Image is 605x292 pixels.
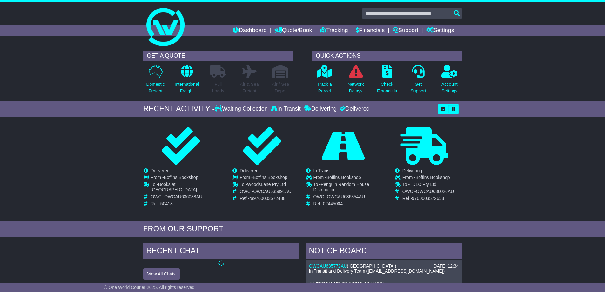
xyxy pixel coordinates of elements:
span: [GEOGRAPHIC_DATA] [348,263,395,268]
td: OWC - [402,189,454,196]
span: Delivered [151,168,170,173]
div: FROM OUR SUPPORT [143,224,462,234]
span: TDLC Pty Ltd [410,182,436,187]
p: Track a Parcel [317,81,332,94]
td: From - [313,175,380,182]
div: NOTICE BOARD [306,243,462,260]
td: Ref - [240,196,292,201]
span: Boffins Bookshop [253,175,287,180]
a: DomesticFreight [146,65,165,98]
div: [DATE] 12:34 [432,263,459,269]
p: Domestic Freight [146,81,165,94]
p: Network Delays [347,81,364,94]
span: WoodsLane Pty Ltd [247,182,286,187]
span: Boffins Bookshop [326,175,361,180]
span: Penguin Random House Distribution [313,182,369,192]
a: GetSupport [410,65,426,98]
td: Ref - [151,201,218,207]
td: From - [151,175,218,182]
td: From - [402,175,454,182]
span: Boffins Bookshop [415,175,450,180]
td: To - [313,182,380,194]
span: OWCAU636026AU [416,189,454,194]
span: Boffins Bookshop [164,175,198,180]
div: RECENT ACTIVITY - [143,104,215,113]
td: OWC - [313,194,380,201]
a: Settings [426,25,454,36]
a: Financials [356,25,385,36]
a: OWCAU635772AU [309,263,347,268]
div: RECENT CHAT [143,243,299,260]
td: OWC - [151,194,218,201]
span: In Transit and Delivery Team ([EMAIL_ADDRESS][DOMAIN_NAME]) [309,268,445,274]
p: Get Support [410,81,426,94]
div: Delivered [338,105,370,112]
a: CheckFinancials [377,65,397,98]
a: Tracking [320,25,348,36]
td: To - [151,182,218,194]
td: To - [402,182,454,189]
span: 9700003572653 [412,196,444,201]
p: International Freight [175,81,199,94]
a: Support [393,25,418,36]
p: Air & Sea Freight [240,81,259,94]
button: View All Chats [143,268,180,280]
td: Ref - [313,201,380,207]
p: All items were delivered on 21/08 [309,281,459,287]
td: Ref - [402,196,454,201]
div: GET A QUOTE [143,51,293,61]
td: From - [240,175,292,182]
a: Quote/Book [274,25,312,36]
td: To - [240,182,292,189]
a: InternationalFreight [174,65,199,98]
span: 50418 [160,201,173,206]
div: In Transit [269,105,302,112]
span: OWCAU636038AU [164,194,202,199]
a: Dashboard [233,25,267,36]
span: ra9700003572488 [249,196,286,201]
span: Delivering [402,168,422,173]
span: 02445004 [323,201,343,206]
span: OWCAU635991AU [253,189,291,194]
a: Track aParcel [317,65,332,98]
p: Full Loads [210,81,226,94]
p: Air / Sea Depot [272,81,289,94]
a: NetworkDelays [347,65,364,98]
div: ( ) [309,263,459,269]
p: Check Financials [377,81,397,94]
div: QUICK ACTIONS [312,51,462,61]
a: AccountSettings [441,65,458,98]
p: Account Settings [441,81,458,94]
td: OWC - [240,189,292,196]
span: Books at [GEOGRAPHIC_DATA] [151,182,197,192]
div: Waiting Collection [215,105,269,112]
span: Delivered [240,168,259,173]
span: OWCAU636354AU [327,194,365,199]
span: In Transit [313,168,332,173]
div: Delivering [302,105,338,112]
span: © One World Courier 2025. All rights reserved. [104,285,196,290]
